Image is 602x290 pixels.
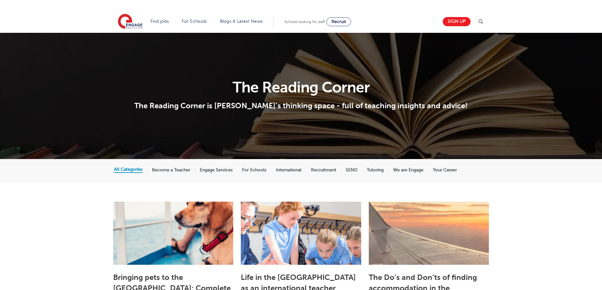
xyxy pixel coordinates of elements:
a: Recruit [326,17,351,26]
label: Tutoring [367,167,384,173]
p: The Reading Corner is [PERSON_NAME]’s thinking space - full of teaching insights and advice! [114,101,488,110]
label: All Categories [114,167,143,172]
span: Schools looking for staff [284,20,325,24]
label: Recruitment [311,167,336,173]
span: Recruit [331,19,346,24]
a: Sign up [443,17,471,26]
label: We are Engage [393,167,423,173]
h1: The Reading Corner [114,80,488,95]
label: Become a Teacher [152,167,190,173]
a: Blogs & Latest News [220,19,263,24]
label: International [276,167,301,173]
label: SEND [346,167,357,173]
a: For Schools [182,19,207,24]
img: Engage Education [118,14,143,30]
label: Engage Services [200,167,233,173]
label: Your Career [433,167,457,173]
label: For Schools [242,167,266,173]
a: Find jobs [150,19,169,24]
